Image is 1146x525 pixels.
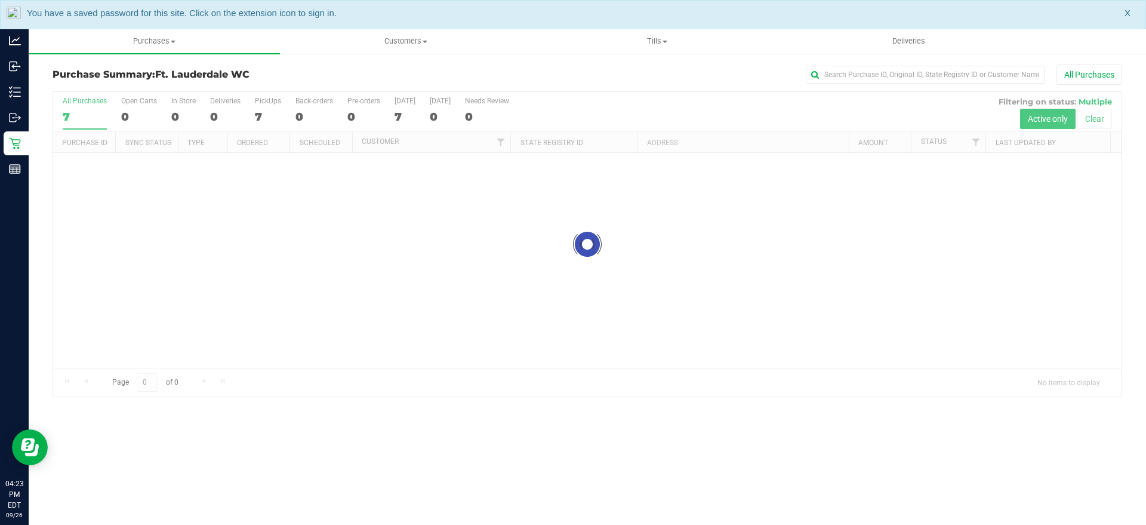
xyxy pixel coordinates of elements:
[53,69,409,80] h3: Purchase Summary:
[9,60,21,72] inline-svg: Inbound
[531,29,783,54] a: Tills
[281,36,531,47] span: Customers
[9,163,21,175] inline-svg: Reports
[29,36,280,47] span: Purchases
[806,66,1045,84] input: Search Purchase ID, Original ID, State Registry ID or Customer Name...
[5,511,23,520] p: 09/26
[876,36,941,47] span: Deliveries
[5,478,23,511] p: 04:23 PM EDT
[9,35,21,47] inline-svg: Analytics
[280,29,531,54] a: Customers
[155,69,249,80] span: Ft. Lauderdale WC
[9,137,21,149] inline-svg: Retail
[532,36,782,47] span: Tills
[9,112,21,124] inline-svg: Outbound
[783,29,1034,54] a: Deliveries
[27,8,337,18] span: You have a saved password for this site. Click on the extension icon to sign in.
[1056,65,1122,85] button: All Purchases
[12,429,48,465] iframe: Resource center
[1125,7,1130,20] span: X
[9,86,21,98] inline-svg: Inventory
[29,29,280,54] a: Purchases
